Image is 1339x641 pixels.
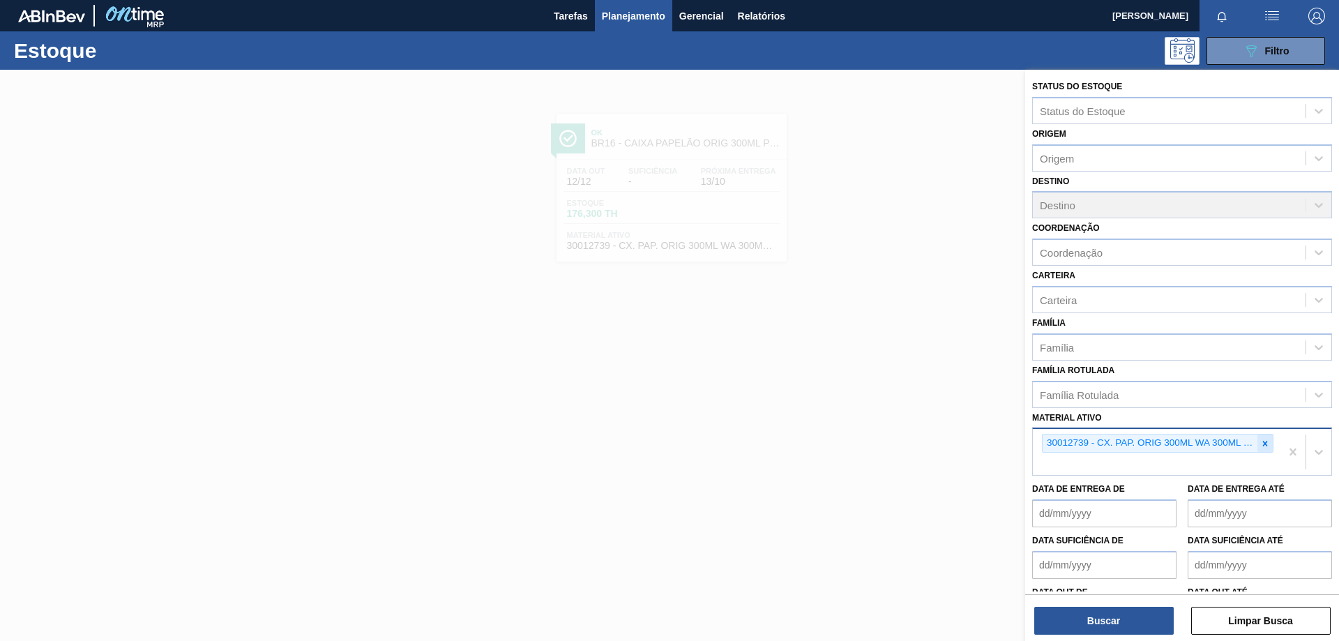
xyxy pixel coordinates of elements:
span: Tarefas [554,8,588,24]
button: Filtro [1206,37,1325,65]
img: userActions [1264,8,1280,24]
label: Material ativo [1032,413,1102,423]
label: Data out de [1032,587,1088,597]
span: Relatórios [738,8,785,24]
label: Data suficiência até [1188,536,1283,545]
label: Família [1032,318,1066,328]
div: Família Rotulada [1040,389,1119,400]
span: Gerencial [679,8,724,24]
label: Carteira [1032,271,1075,280]
label: Data out até [1188,587,1248,597]
input: dd/mm/yyyy [1188,551,1332,579]
label: Origem [1032,129,1066,139]
div: 30012739 - CX. PAP. ORIG 300ML WA 300ML PROP 429 [1043,435,1257,452]
label: Data de Entrega de [1032,484,1125,494]
input: dd/mm/yyyy [1188,499,1332,527]
label: Data suficiência de [1032,536,1124,545]
div: Carteira [1040,294,1077,306]
label: Destino [1032,176,1069,186]
label: Coordenação [1032,223,1100,233]
h1: Estoque [14,43,222,59]
span: Filtro [1265,45,1289,56]
img: TNhmsLtSVTkK8tSr43FrP2fwEKptu5GPRR3wAAAABJRU5ErkJggg== [18,10,85,22]
div: Família [1040,341,1074,353]
label: Data de Entrega até [1188,484,1285,494]
button: Notificações [1200,6,1244,26]
label: Status do Estoque [1032,82,1122,91]
label: Família Rotulada [1032,365,1114,375]
div: Pogramando: nenhum usuário selecionado [1165,37,1200,65]
div: Origem [1040,152,1074,164]
input: dd/mm/yyyy [1032,499,1177,527]
div: Status do Estoque [1040,105,1126,116]
input: dd/mm/yyyy [1032,551,1177,579]
img: Logout [1308,8,1325,24]
span: Planejamento [602,8,665,24]
div: Coordenação [1040,247,1103,259]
